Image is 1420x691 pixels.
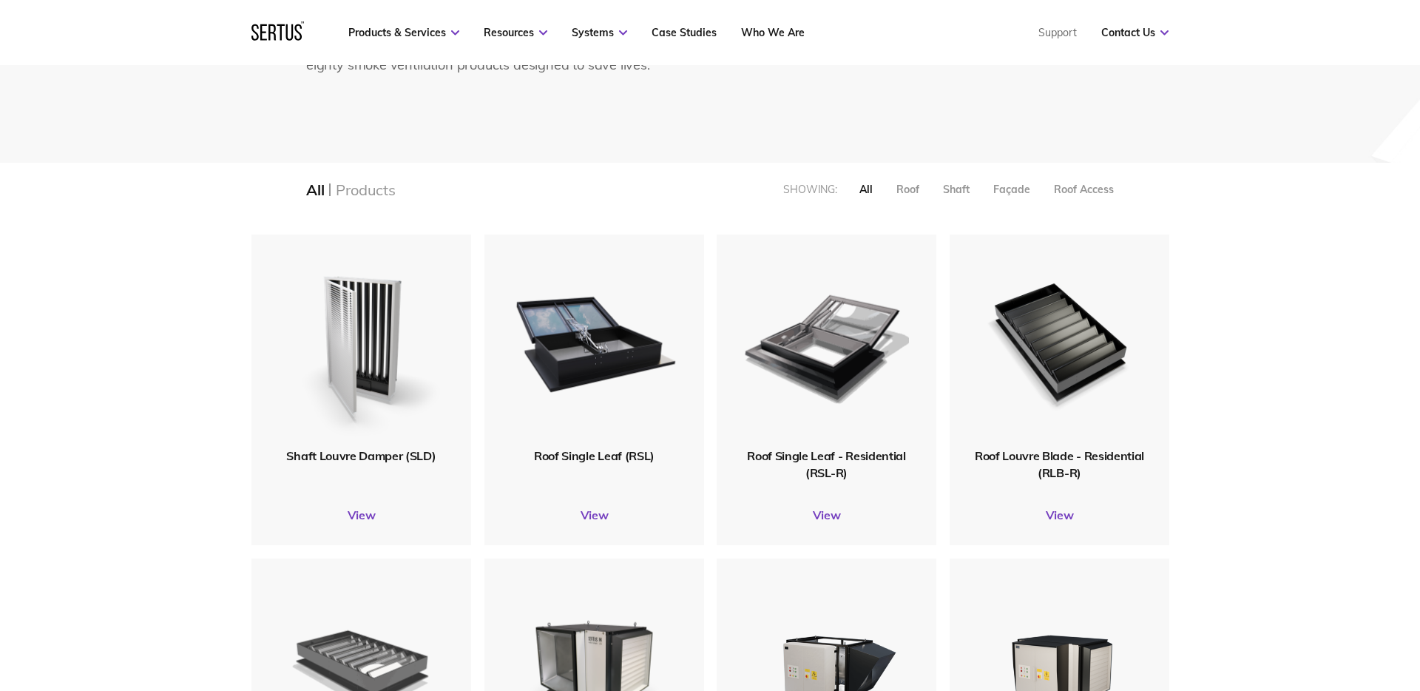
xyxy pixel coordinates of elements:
[859,183,873,196] div: All
[1346,620,1420,691] iframe: Chat Widget
[747,448,905,479] span: Roof Single Leaf - Residential (RSL-R)
[652,26,717,39] a: Case Studies
[950,508,1169,522] a: View
[741,26,805,39] a: Who We Are
[783,183,837,196] div: Showing:
[534,448,655,463] span: Roof Single Leaf (RSL)
[943,183,970,196] div: Shaft
[896,183,919,196] div: Roof
[306,181,324,199] div: All
[993,183,1030,196] div: Façade
[484,508,704,522] a: View
[717,508,936,522] a: View
[348,26,459,39] a: Products & Services
[572,26,627,39] a: Systems
[1054,183,1114,196] div: Roof Access
[286,448,436,463] span: Shaft Louvre Damper (SLD)
[251,508,471,522] a: View
[484,26,547,39] a: Resources
[336,181,395,199] div: Products
[975,448,1144,479] span: Roof Louvre Blade - Residential (RLB-R)
[1038,26,1077,39] a: Support
[1101,26,1169,39] a: Contact Us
